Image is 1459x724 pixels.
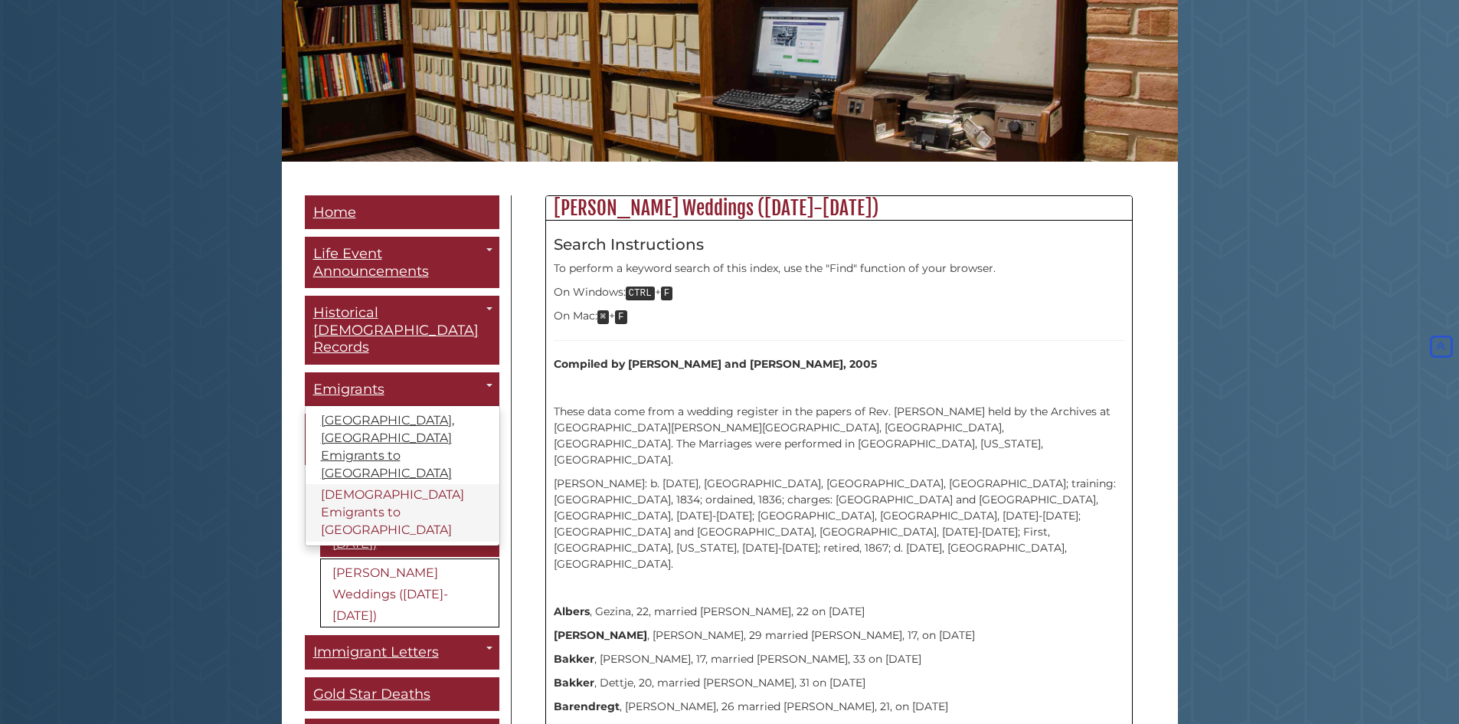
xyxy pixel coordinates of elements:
p: On Windows: + [554,284,1124,301]
kbd: F [661,287,673,300]
p: , [PERSON_NAME], 26 married [PERSON_NAME], 21, on [DATE] [554,699,1124,715]
a: Gold Star Deaths [305,677,499,712]
strong: Albers [554,604,590,618]
strong: [PERSON_NAME] [554,628,647,642]
a: Home [305,195,499,230]
span: Emigrants [313,381,384,398]
a: [PERSON_NAME] Weddings ([DATE]-[DATE]) [320,559,499,627]
p: , Gezina, 22, married [PERSON_NAME], 22 on [DATE] [554,604,1124,620]
strong: Compiled by [PERSON_NAME] and [PERSON_NAME], 2005 [554,357,877,371]
span: Life Event Announcements [313,245,429,280]
a: [GEOGRAPHIC_DATA], [GEOGRAPHIC_DATA] Emigrants to [GEOGRAPHIC_DATA] [306,410,499,484]
strong: Barendregt [554,699,620,713]
a: [DEMOGRAPHIC_DATA] Emigrants to [GEOGRAPHIC_DATA] [306,484,499,542]
strong: Bakker [554,676,594,690]
span: Home [313,204,356,221]
p: On Mac: + [554,308,1124,325]
h4: Search Instructions [554,236,1124,253]
kbd: CTRL [626,287,655,300]
h2: [PERSON_NAME] Weddings ([DATE]-[DATE]) [546,196,1132,221]
a: Immigrant Letters [305,635,499,670]
a: Emigrants [305,372,499,407]
p: , [PERSON_NAME], 17, married [PERSON_NAME], 33 on [DATE] [554,651,1124,667]
p: [PERSON_NAME]: b. [DATE], [GEOGRAPHIC_DATA], [GEOGRAPHIC_DATA], [GEOGRAPHIC_DATA]; training: [GEO... [554,476,1124,572]
span: Gold Star Deaths [313,686,430,703]
kbd: F [615,310,627,324]
p: To perform a keyword search of this index, use the "Find" function of your browser. [554,260,1124,277]
kbd: ⌘ [597,310,610,324]
a: Life Event Announcements [305,237,499,288]
strong: Bakker [554,652,594,666]
span: Immigrant Letters [313,644,439,660]
p: , [PERSON_NAME], 29 married [PERSON_NAME], 17, on [DATE] [554,627,1124,644]
p: These data come from a wedding register in the papers of Rev. [PERSON_NAME] held by the Archives ... [554,404,1124,468]
a: Historical [DEMOGRAPHIC_DATA] Records [305,296,499,365]
span: Historical [DEMOGRAPHIC_DATA] Records [313,304,479,355]
a: Back to Top [1427,340,1455,354]
p: , Dettje, 20, married [PERSON_NAME], 31 on [DATE] [554,675,1124,691]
